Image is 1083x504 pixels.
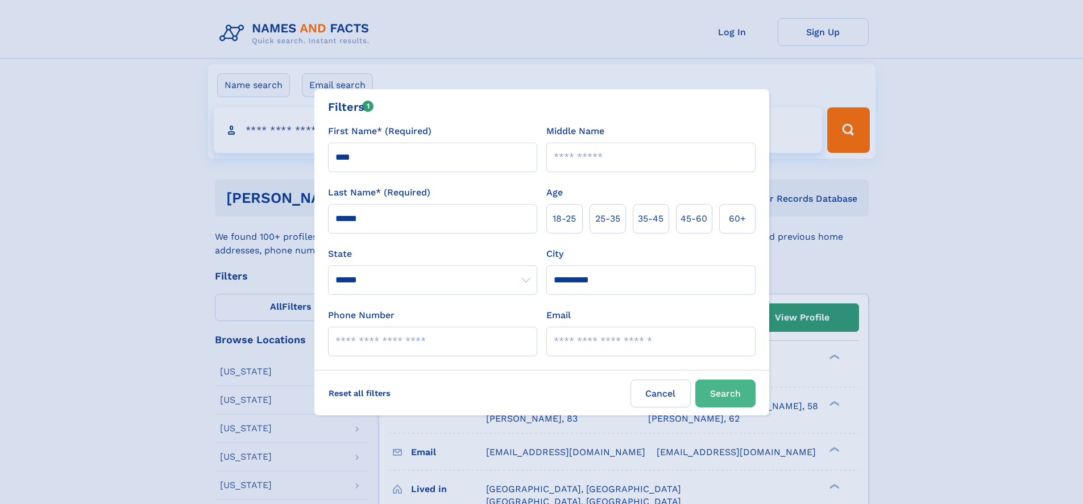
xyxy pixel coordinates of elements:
[553,212,576,226] span: 18‑25
[328,247,537,261] label: State
[595,212,620,226] span: 25‑35
[680,212,707,226] span: 45‑60
[328,98,374,115] div: Filters
[321,380,398,407] label: Reset all filters
[328,309,395,322] label: Phone Number
[729,212,746,226] span: 60+
[638,212,663,226] span: 35‑45
[328,124,431,138] label: First Name* (Required)
[546,186,563,199] label: Age
[630,380,691,407] label: Cancel
[695,380,756,407] button: Search
[546,309,571,322] label: Email
[546,124,604,138] label: Middle Name
[546,247,563,261] label: City
[328,186,430,199] label: Last Name* (Required)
